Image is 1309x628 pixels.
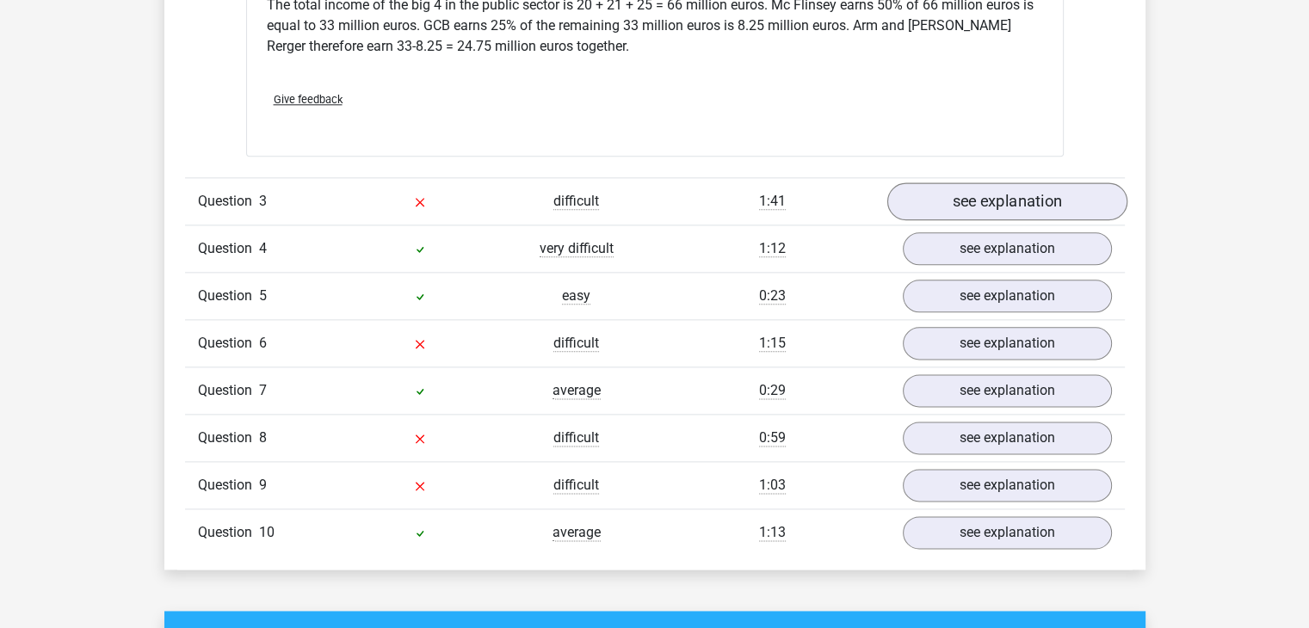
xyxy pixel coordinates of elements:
[259,524,275,540] span: 10
[553,524,601,541] span: average
[198,428,259,448] span: Question
[198,238,259,259] span: Question
[562,287,590,305] span: easy
[274,93,343,106] span: Give feedback
[198,286,259,306] span: Question
[259,477,267,493] span: 9
[259,193,267,209] span: 3
[198,522,259,543] span: Question
[540,240,614,257] span: very difficult
[759,240,786,257] span: 1:12
[553,429,599,446] span: difficult
[903,280,1112,312] a: see explanation
[759,287,786,305] span: 0:23
[259,429,267,446] span: 8
[198,191,259,212] span: Question
[759,193,786,210] span: 1:41
[903,422,1112,454] a: see explanation
[759,477,786,494] span: 1:03
[259,382,267,398] span: 7
[553,335,599,352] span: difficult
[553,193,599,210] span: difficult
[259,335,267,351] span: 6
[759,524,786,541] span: 1:13
[759,382,786,399] span: 0:29
[198,380,259,401] span: Question
[259,240,267,256] span: 4
[903,469,1112,502] a: see explanation
[259,287,267,304] span: 5
[759,335,786,352] span: 1:15
[553,477,599,494] span: difficult
[903,327,1112,360] a: see explanation
[759,429,786,446] span: 0:59
[198,475,259,496] span: Question
[553,382,601,399] span: average
[903,516,1112,549] a: see explanation
[198,333,259,354] span: Question
[903,232,1112,265] a: see explanation
[903,374,1112,407] a: see explanation
[886,182,1127,220] a: see explanation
